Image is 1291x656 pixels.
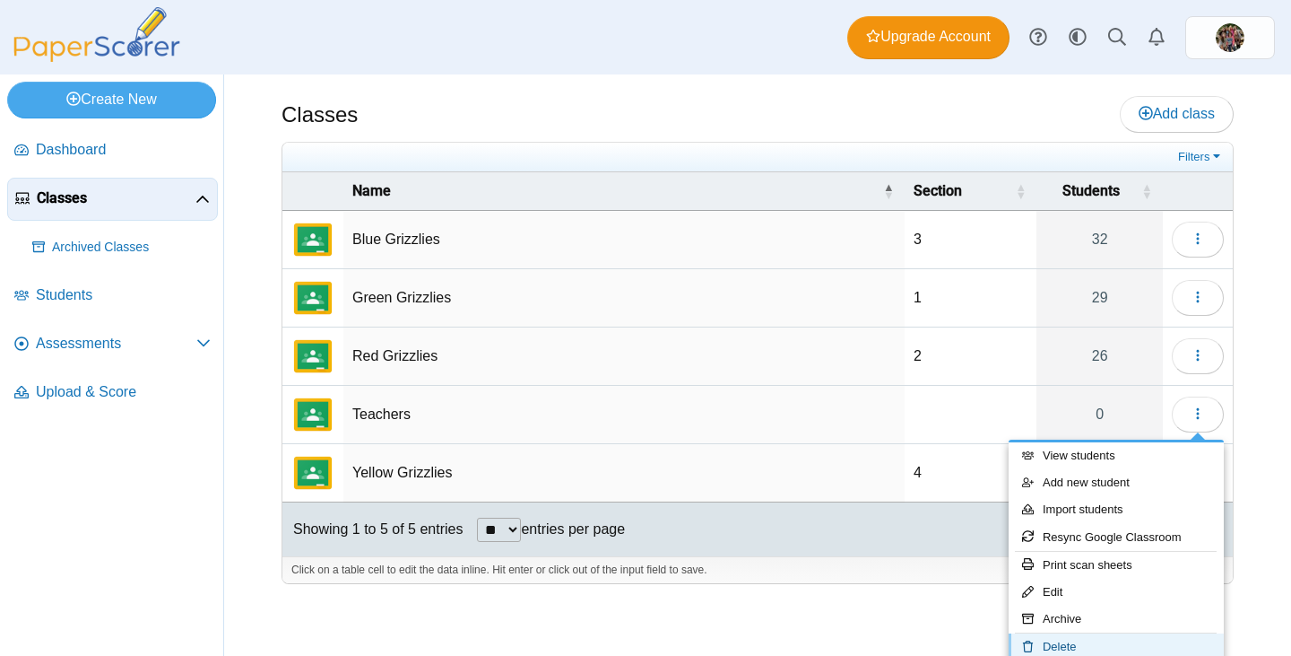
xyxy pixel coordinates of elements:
td: Blue Grizzlies [343,211,905,269]
span: Students : Activate to sort [1141,172,1152,210]
a: Edit [1009,579,1224,606]
a: Students [7,275,218,318]
h1: Classes [282,100,358,130]
a: Import students [1009,496,1224,523]
span: Classes [37,188,195,208]
img: External class connected through Google Classroom [291,335,334,378]
a: 32 [1036,211,1163,268]
span: Upgrade Account [866,27,991,47]
a: Upgrade Account [847,16,1009,59]
div: Showing 1 to 5 of 5 entries [282,503,463,556]
span: Section : Activate to sort [1015,172,1026,210]
img: External class connected through Google Classroom [291,451,334,494]
td: 1 [905,269,1037,328]
a: Archived Classes [25,226,218,269]
a: 26 [1036,328,1163,385]
a: Classes [7,178,218,221]
span: Section [914,182,962,199]
td: 2 [905,328,1037,386]
a: Add new student [1009,469,1224,496]
a: 29 [1036,269,1163,327]
span: Upload & Score [36,382,211,402]
span: Students [36,285,211,305]
span: Students [1062,182,1120,199]
img: ps.ZGjZAUrt273eHv6v [1216,23,1244,52]
a: Upload & Score [7,372,218,415]
span: Add class [1139,106,1215,121]
td: 4 [905,444,1037,503]
td: Yellow Grizzlies [343,444,905,503]
img: External class connected through Google Classroom [291,393,334,436]
div: Click on a table cell to edit the data inline. Hit enter or click out of the input field to save. [282,556,1233,583]
a: Resync Google Classroom [1009,524,1224,551]
span: Dashboard [36,140,211,160]
a: Alerts [1137,18,1176,57]
a: View students [1009,442,1224,469]
span: Name : Activate to invert sorting [883,172,894,210]
td: Red Grizzlies [343,328,905,386]
label: entries per page [521,521,625,537]
a: Assessments [7,323,218,366]
td: 3 [905,211,1037,269]
a: Print scan sheets [1009,552,1224,579]
a: Dashboard [7,129,218,172]
span: Assessments [36,334,196,354]
a: Archive [1009,606,1224,633]
a: Create New [7,82,216,118]
img: PaperScorer [7,7,186,62]
span: Kerry Swicegood [1216,23,1244,52]
a: 0 [1036,386,1163,443]
span: Archived Classes [52,239,211,257]
a: ps.ZGjZAUrt273eHv6v [1185,16,1275,59]
td: Green Grizzlies [343,269,905,328]
td: Teachers [343,386,905,444]
img: External class connected through Google Classroom [291,218,334,261]
img: External class connected through Google Classroom [291,276,334,319]
a: Filters [1174,148,1228,166]
span: Name [352,182,391,199]
a: Add class [1120,96,1234,132]
a: PaperScorer [7,49,186,65]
